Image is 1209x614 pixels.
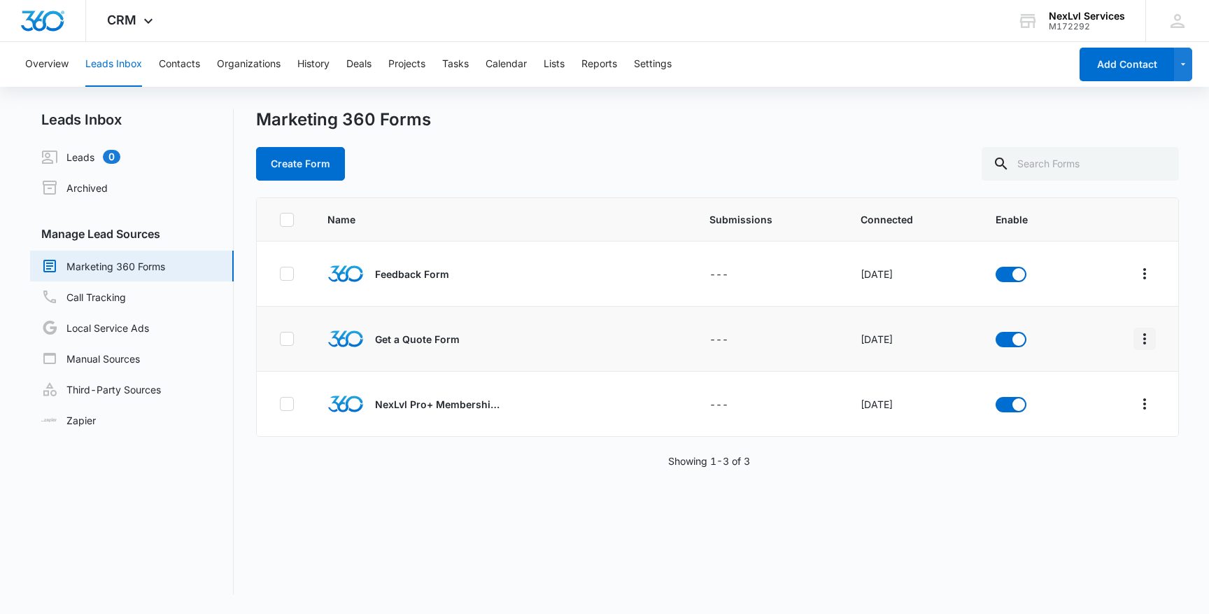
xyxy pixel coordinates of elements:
span: Enable [996,212,1065,227]
button: Overflow Menu [1133,263,1156,285]
button: Settings [634,42,672,87]
input: Search Forms [982,147,1179,181]
a: Third-Party Sources [41,381,161,398]
button: Overview [25,42,69,87]
button: Leads Inbox [85,42,142,87]
div: [DATE] [861,397,962,412]
a: Archived [41,179,108,196]
button: Reports [581,42,617,87]
button: Add Contact [1080,48,1174,81]
span: Connected [861,212,962,227]
span: --- [709,333,728,345]
p: Showing 1-3 of 3 [668,454,750,468]
div: account name [1049,11,1125,22]
button: Organizations [217,42,281,87]
span: --- [709,398,728,410]
h3: Manage Lead Sources [30,225,234,242]
div: [DATE] [861,332,962,347]
button: Lists [544,42,565,87]
span: CRM [107,13,136,27]
a: Leads0 [41,148,120,165]
h2: Leads Inbox [30,109,234,130]
span: Submissions [709,212,827,227]
button: Tasks [442,42,469,87]
div: [DATE] [861,267,962,281]
button: Create Form [256,147,345,181]
a: Zapier [41,413,96,428]
a: Marketing 360 Forms [41,258,165,274]
a: Manual Sources [41,350,140,367]
p: NexLvl Pro+ Membership Sign Up [375,397,501,412]
span: Name [327,212,618,227]
div: account id [1049,22,1125,32]
button: Projects [388,42,425,87]
button: Calendar [486,42,527,87]
p: Get a Quote Form [375,332,460,347]
p: Feedback Form [375,267,449,281]
button: Contacts [159,42,200,87]
span: --- [709,268,728,280]
a: Call Tracking [41,288,126,305]
button: History [297,42,330,87]
button: Overflow Menu [1133,393,1156,415]
button: Deals [346,42,372,87]
button: Overflow Menu [1133,328,1156,350]
h1: Marketing 360 Forms [256,109,431,130]
a: Local Service Ads [41,319,149,336]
